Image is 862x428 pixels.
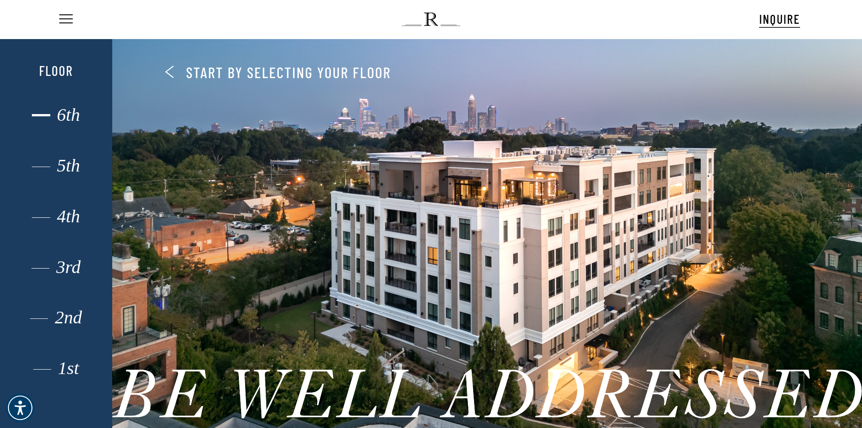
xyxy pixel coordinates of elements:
div: 6th [17,109,95,121]
span: INQUIRE [759,11,800,26]
div: 3rd [17,261,95,273]
div: Floor [17,62,95,79]
div: 5th [17,160,95,172]
a: Navigation Menu [57,15,73,24]
div: 4th [17,211,95,222]
div: 2nd [17,312,95,323]
a: INQUIRE [759,10,800,28]
div: Accessibility Menu [6,393,35,422]
img: The Regent [402,13,460,26]
div: 1st [17,362,95,374]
